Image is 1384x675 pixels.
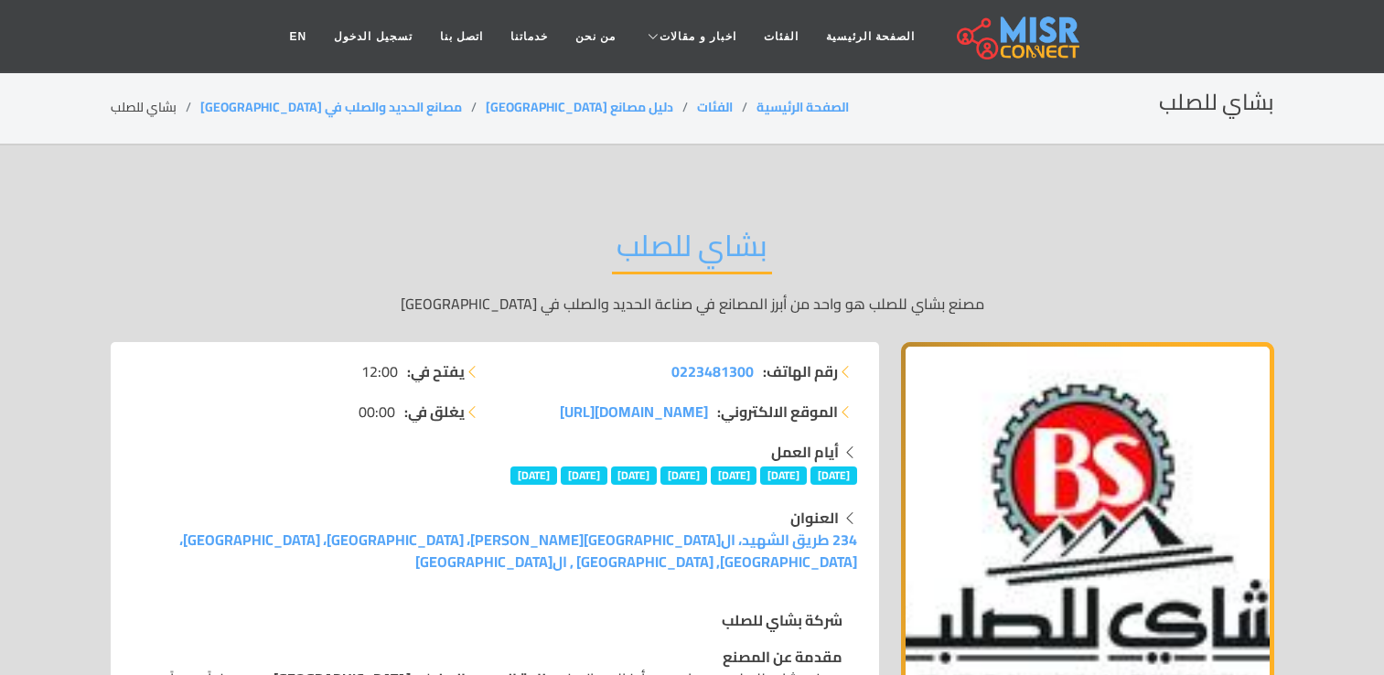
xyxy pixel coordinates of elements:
[790,504,839,531] strong: العنوان
[671,358,754,385] span: 0223481300
[1159,90,1274,116] h2: بشاي للصلب
[771,438,839,466] strong: أيام العمل
[359,401,395,423] span: 00:00
[722,606,842,634] strong: شركة بشاي للصلب
[957,14,1079,59] img: main.misr_connect
[760,466,807,485] span: [DATE]
[276,19,321,54] a: EN
[671,360,754,382] a: 0223481300
[510,466,557,485] span: [DATE]
[407,360,465,382] strong: يفتح في:
[561,466,607,485] span: [DATE]
[717,401,838,423] strong: الموقع الالكتروني:
[763,360,838,382] strong: رقم الهاتف:
[200,95,462,119] a: مصانع الحديد والصلب في [GEOGRAPHIC_DATA]
[404,401,465,423] strong: يغلق في:
[629,19,750,54] a: اخبار و مقالات
[562,19,629,54] a: من نحن
[426,19,497,54] a: اتصل بنا
[660,28,736,45] span: اخبار و مقالات
[812,19,928,54] a: الصفحة الرئيسية
[497,19,562,54] a: خدماتنا
[111,98,200,117] li: بشاي للصلب
[750,19,812,54] a: الفئات
[560,398,708,425] span: [DOMAIN_NAME][URL]
[361,360,398,382] span: 12:00
[320,19,425,54] a: تسجيل الدخول
[810,466,857,485] span: [DATE]
[560,401,708,423] a: [DOMAIN_NAME][URL]
[111,293,1274,315] p: مصنع بشاي للصلب هو واحد من أبرز المصانع في صناعة الحديد والصلب في [GEOGRAPHIC_DATA]
[179,526,857,575] a: 234 طريق الشهيد، ال[GEOGRAPHIC_DATA][PERSON_NAME]، [GEOGRAPHIC_DATA]، [GEOGRAPHIC_DATA]، [GEOGRAP...
[660,466,707,485] span: [DATE]
[756,95,849,119] a: الصفحة الرئيسية
[697,95,733,119] a: الفئات
[612,228,772,274] h2: بشاي للصلب
[711,466,757,485] span: [DATE]
[723,643,842,670] strong: مقدمة عن المصنع
[486,95,673,119] a: دليل مصانع [GEOGRAPHIC_DATA]
[611,466,658,485] span: [DATE]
